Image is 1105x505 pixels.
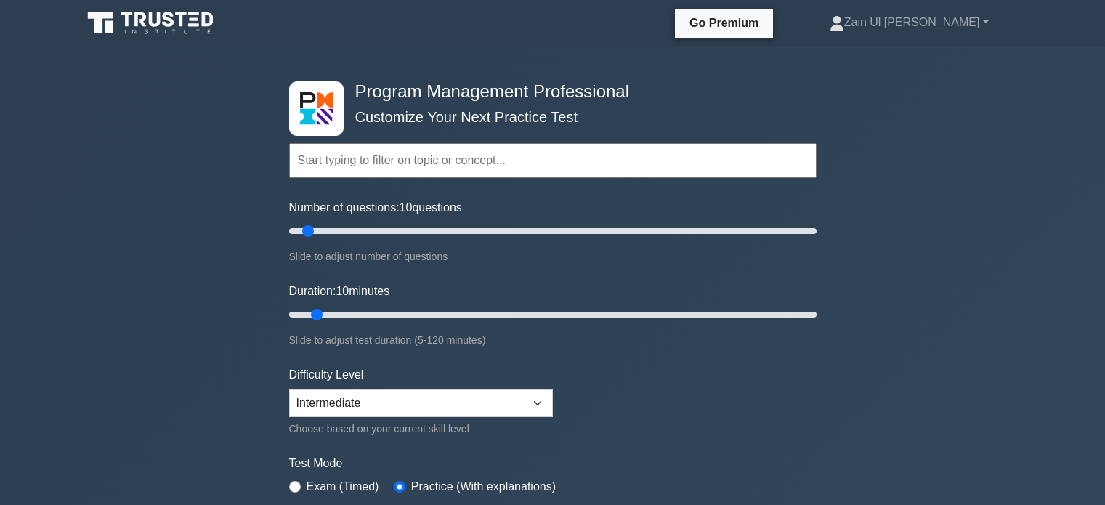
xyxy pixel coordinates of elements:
label: Duration: minutes [289,283,390,300]
div: Slide to adjust number of questions [289,248,817,265]
span: 10 [400,201,413,214]
h4: Program Management Professional [349,81,745,102]
div: Choose based on your current skill level [289,420,553,437]
label: Number of questions: questions [289,199,462,217]
span: 10 [336,285,349,297]
div: Slide to adjust test duration (5-120 minutes) [289,331,817,349]
input: Start typing to filter on topic or concept... [289,143,817,178]
a: Zain Ul [PERSON_NAME] [795,8,1024,37]
label: Exam (Timed) [307,478,379,496]
label: Practice (With explanations) [411,478,556,496]
label: Difficulty Level [289,366,364,384]
a: Go Premium [681,14,767,32]
label: Test Mode [289,455,817,472]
